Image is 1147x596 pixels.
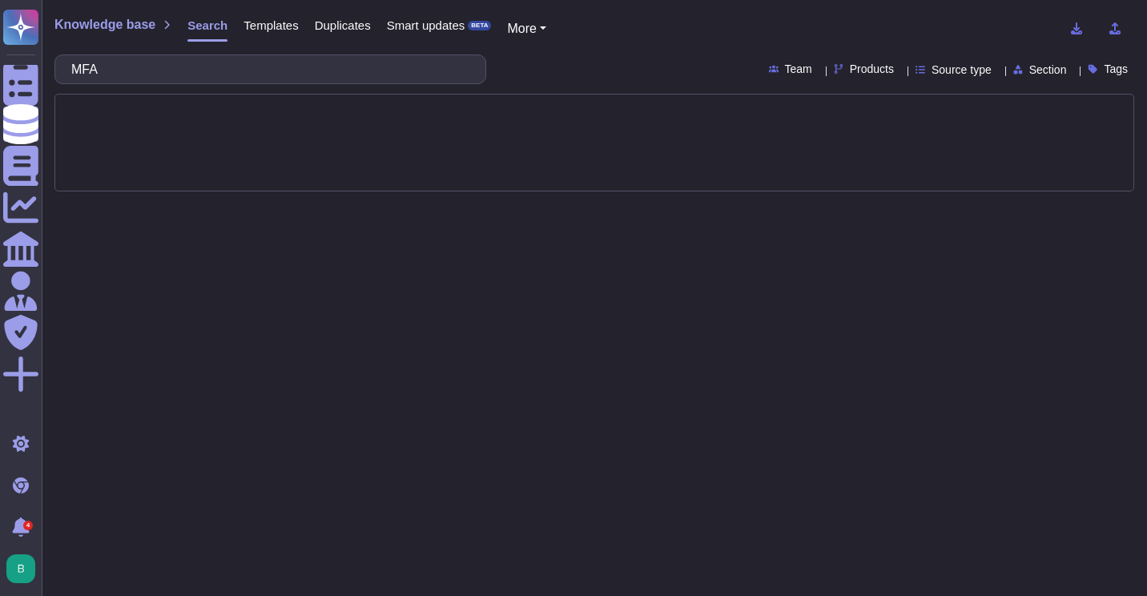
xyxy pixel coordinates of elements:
[387,19,465,31] span: Smart updates
[932,64,992,75] span: Source type
[315,19,371,31] span: Duplicates
[507,22,536,35] span: More
[1104,63,1128,74] span: Tags
[785,63,812,74] span: Team
[3,551,46,586] button: user
[54,18,155,31] span: Knowledge base
[243,19,298,31] span: Templates
[1029,64,1067,75] span: Section
[850,63,894,74] span: Products
[507,19,546,38] button: More
[468,21,491,30] div: BETA
[187,19,227,31] span: Search
[63,55,469,83] input: Search a question or template...
[23,521,33,530] div: 4
[6,554,35,583] img: user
